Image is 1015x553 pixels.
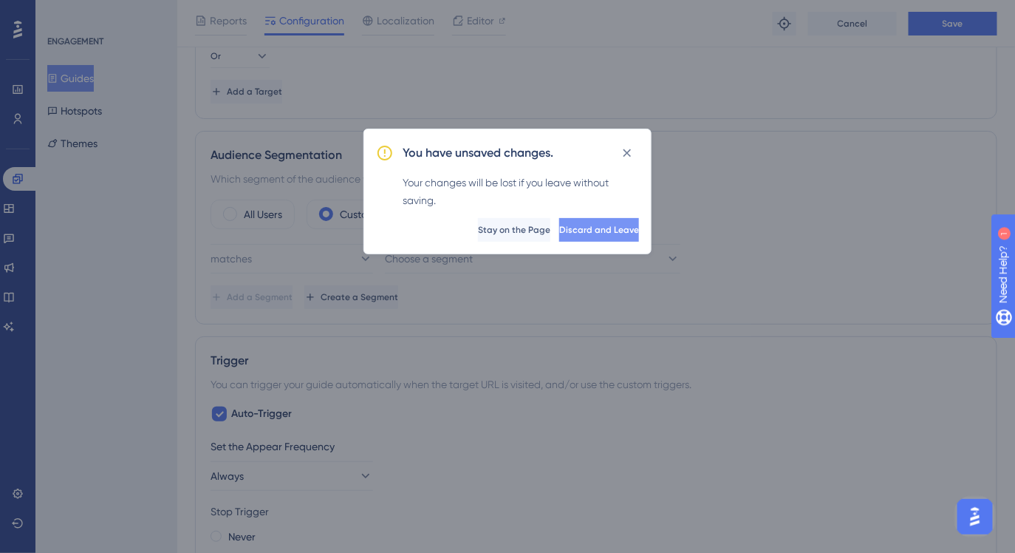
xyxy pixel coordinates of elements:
div: 1 [103,7,107,19]
h2: You have unsaved changes. [403,144,553,162]
div: Your changes will be lost if you leave without saving. [403,174,639,209]
span: Stay on the Page [478,224,550,236]
iframe: UserGuiding AI Assistant Launcher [953,495,997,539]
span: Discard and Leave [559,224,639,236]
span: Need Help? [35,4,92,21]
